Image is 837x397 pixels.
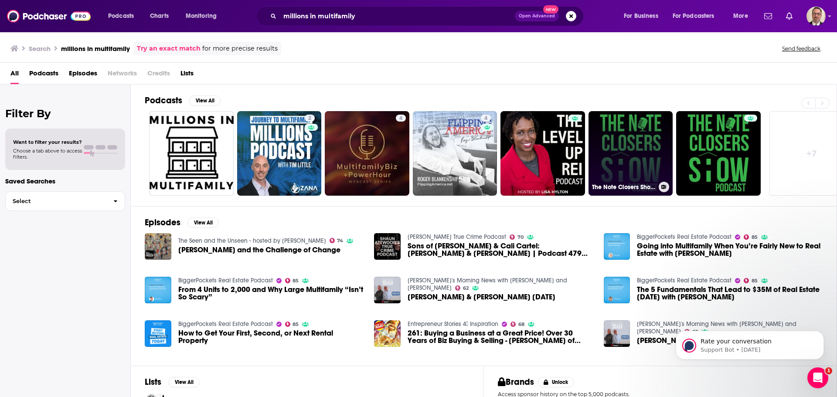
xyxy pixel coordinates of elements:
[592,183,655,191] h3: The Note Closers Show Podcast Vol. 1
[744,234,758,240] a: 85
[337,239,343,243] span: 74
[13,148,82,160] span: Choose a tab above to access filters.
[667,9,727,23] button: open menu
[807,367,828,388] iframe: Intercom live chat
[408,293,555,301] a: Wills & Snyder Thursday, 08/21/25
[280,9,515,23] input: Search podcasts, credits, & more...
[733,10,748,22] span: More
[102,9,145,23] button: open menu
[604,320,630,347] img: Wills & Snyder Thursday, 09/04/25
[463,286,469,290] span: 62
[604,277,630,303] a: The 5 Fundamentals That Lead to $35M of Real Estate in 1 Year with Terrance Doyle
[178,329,364,344] span: How to Get Your First, Second, or Next Rental Property
[7,8,91,24] a: Podchaser - Follow, Share and Rate Podcasts
[237,111,322,196] a: 2
[408,242,593,257] span: Sons of [PERSON_NAME] & Cali Cartel: [PERSON_NAME] & [PERSON_NAME] | Podcast 479 [GEOGRAPHIC_DATA]
[145,217,180,228] h2: Episodes
[145,377,200,387] a: ListsView All
[761,9,776,24] a: Show notifications dropdown
[137,44,201,54] a: Try an exact match
[637,337,785,344] span: [PERSON_NAME] & [PERSON_NAME] [DATE]
[510,322,524,327] a: 68
[145,320,171,347] a: How to Get Your First, Second, or Next Rental Property
[408,293,555,301] span: [PERSON_NAME] & [PERSON_NAME] [DATE]
[589,111,673,196] a: The Note Closers Show Podcast Vol. 1
[13,139,82,145] span: Want to filter your results?
[308,114,311,123] span: 2
[293,322,299,326] span: 85
[637,320,796,335] a: Cleveland's Morning News with Wills and Snyder
[637,286,823,301] span: The 5 Fundamentals That Lead to $35M of Real Estate [DATE] with [PERSON_NAME]
[178,237,326,244] a: The Seen and the Unseen - hosted by Amit Varma
[180,66,194,84] a: Lists
[408,277,567,292] a: Cleveland's Morning News with Wills and Snyder
[145,95,221,106] a: PodcastsView All
[408,329,593,344] a: 261: Buying a Business at a Great Price! Over 30 Years of Biz Buying & Selling - Richard Parker o...
[150,10,169,22] span: Charts
[637,286,823,301] a: The 5 Fundamentals That Lead to $35M of Real Estate in 1 Year with Terrance Doyle
[178,320,273,328] a: BiggerPockets Real Estate Podcast
[374,320,401,347] img: 261: Buying a Business at a Great Price! Over 30 Years of Biz Buying & Selling - Richard Parker o...
[806,7,826,26] span: Logged in as PercPodcast
[178,277,273,284] a: BiggerPockets Real Estate Podcast
[637,277,732,284] a: BiggerPockets Real Estate Podcast
[145,277,171,303] img: From 4 Units to 2,000 and Why Large Multifamily “Isn’t So Scary”
[108,10,134,22] span: Podcasts
[518,322,524,326] span: 68
[330,238,344,243] a: 74
[6,198,106,204] span: Select
[744,278,758,283] a: 85
[144,9,174,23] a: Charts
[727,9,759,23] button: open menu
[663,312,837,373] iframe: Intercom notifications message
[202,44,278,54] span: for more precise results
[374,233,401,260] img: Sons of Pablo Escobar & Cali Cartel: Juan Pablo Escobar & William Rodríguez | Podcast 479 Colombia
[517,235,524,239] span: 70
[5,191,125,211] button: Select
[538,377,575,387] button: Unlock
[498,377,534,387] h2: Brands
[264,6,592,26] div: Search podcasts, credits, & more...
[178,246,340,254] span: [PERSON_NAME] and the Challenge of Change
[285,278,299,283] a: 85
[374,277,401,303] img: Wills & Snyder Thursday, 08/21/25
[481,115,491,122] a: 4
[5,177,125,185] p: Saved Searches
[145,233,171,260] img: Ashutosh Salil and the Challenge of Change
[624,10,658,22] span: For Business
[408,233,506,241] a: Shaun Attwoods True Crime Podcast
[147,66,170,84] span: Credits
[29,44,51,53] h3: Search
[604,233,630,260] img: Going into Multifamily When You’re Fairly New to Real Estate with Jamie Gruber
[455,285,469,291] a: 62
[178,286,364,301] a: From 4 Units to 2,000 and Why Large Multifamily “Isn’t So Scary”
[325,111,409,196] a: 4
[189,95,221,106] button: View All
[779,45,823,52] button: Send feedback
[618,9,669,23] button: open menu
[637,233,732,241] a: BiggerPockets Real Estate Podcast
[413,111,497,196] a: 4
[29,66,58,84] a: Podcasts
[10,66,19,84] span: All
[806,7,826,26] img: User Profile
[825,367,832,374] span: 1
[180,9,228,23] button: open menu
[408,329,593,344] span: 261: Buying a Business at a Great Price! Over 30 Years of Biz Buying & Selling - [PERSON_NAME] of...
[178,246,340,254] a: Ashutosh Salil and the Challenge of Change
[5,107,125,120] h2: Filter By
[396,115,406,122] a: 4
